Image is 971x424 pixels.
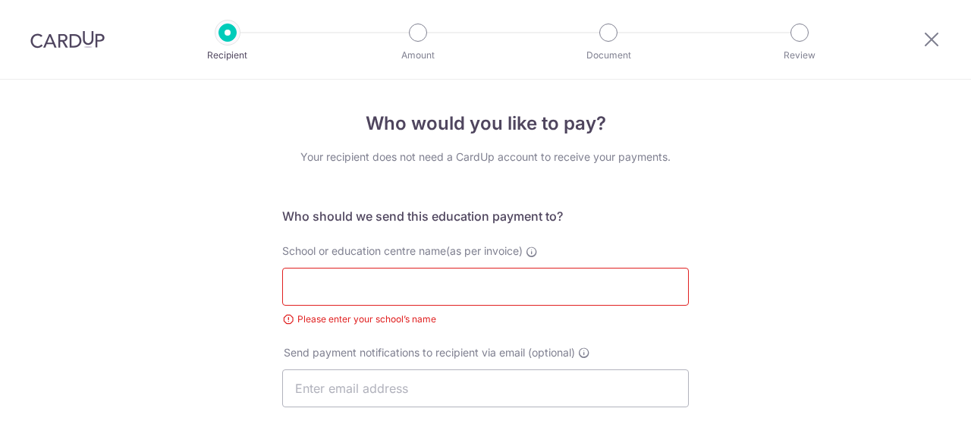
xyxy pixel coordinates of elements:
[30,30,105,49] img: CardUp
[362,48,474,63] p: Amount
[282,149,689,165] div: Your recipient does not need a CardUp account to receive your payments.
[171,48,284,63] p: Recipient
[282,110,689,137] h4: Who would you like to pay?
[282,312,689,327] div: Please enter your school’s name
[282,369,689,407] input: Enter email address
[743,48,856,63] p: Review
[284,345,575,360] span: Send payment notifications to recipient via email (optional)
[282,244,523,257] span: School or education centre name(as per invoice)
[552,48,665,63] p: Document
[870,378,956,416] iframe: Opens a widget where you can find more information
[282,207,689,225] h5: Who should we send this education payment to?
